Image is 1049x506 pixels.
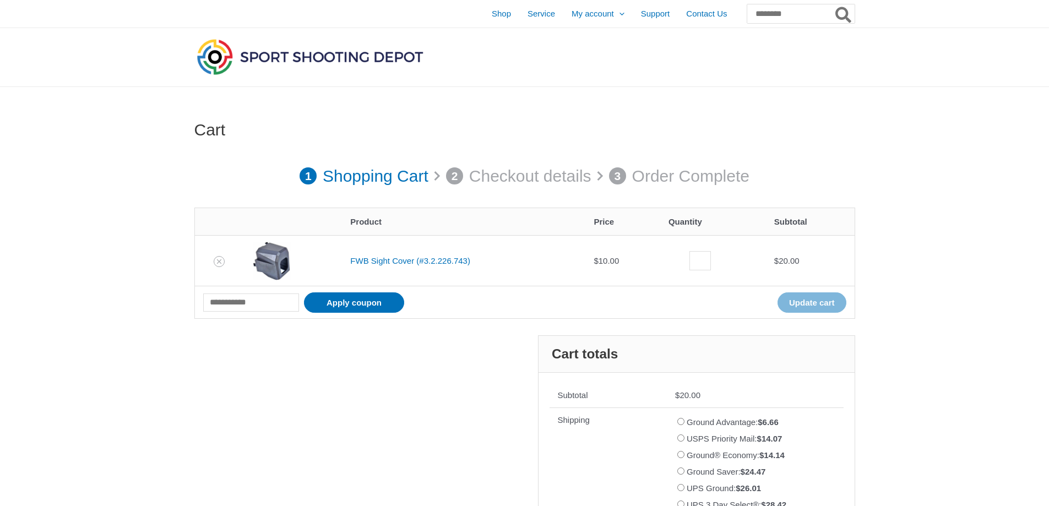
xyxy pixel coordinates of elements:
label: Ground Advantage: [687,417,779,427]
label: UPS Ground: [687,483,761,493]
span: $ [675,390,680,400]
label: Ground® Economy: [687,450,785,460]
span: $ [774,256,779,265]
bdi: 14.14 [759,450,785,460]
span: $ [757,434,762,443]
bdi: 14.07 [757,434,782,443]
img: Sport Shooting Depot [194,36,426,77]
a: 2 Checkout details [446,161,591,192]
th: Price [585,208,660,235]
span: $ [594,256,598,265]
span: $ [758,417,762,427]
span: $ [759,450,764,460]
p: Shopping Cart [323,161,428,192]
bdi: 6.66 [758,417,779,427]
button: Search [833,4,855,23]
span: $ [736,483,740,493]
bdi: 20.00 [675,390,700,400]
a: FWB Sight Cover (#3.2.226.743) [350,256,470,265]
th: Product [342,208,585,235]
h1: Cart [194,120,855,140]
bdi: 24.47 [741,467,766,476]
span: $ [741,467,745,476]
label: Ground Saver: [687,467,765,476]
h2: Cart totals [539,336,855,373]
p: Checkout details [469,161,591,192]
th: Quantity [660,208,766,235]
bdi: 26.01 [736,483,761,493]
label: USPS Priority Mail: [687,434,782,443]
input: Product quantity [689,251,711,270]
a: Remove FWB Sight Cover (#3.2.226.743) from cart [214,256,225,267]
th: Subtotal [550,384,667,408]
img: FWB Sight Cover [252,242,291,280]
button: Update cart [778,292,846,313]
a: 1 Shopping Cart [300,161,428,192]
span: 2 [446,167,464,185]
bdi: 10.00 [594,256,619,265]
bdi: 20.00 [774,256,800,265]
button: Apply coupon [304,292,404,313]
span: 1 [300,167,317,185]
th: Subtotal [766,208,855,235]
